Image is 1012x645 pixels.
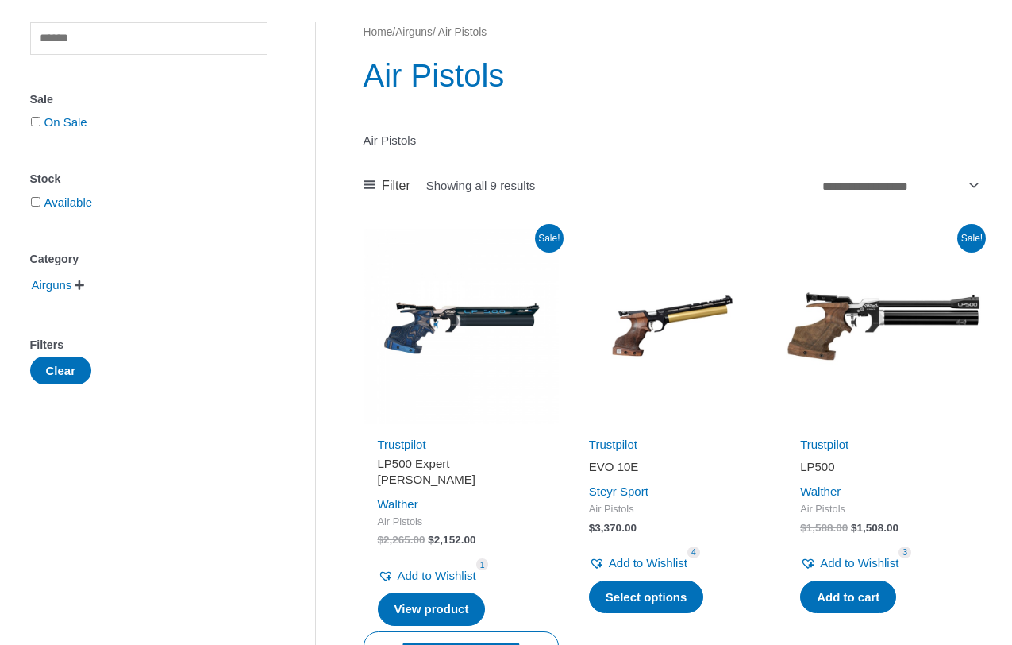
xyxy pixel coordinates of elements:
[364,229,559,424] img: LP500 Expert Blue Angel
[44,115,87,129] a: On Sale
[898,547,911,558] span: 3
[30,277,74,291] a: Airguns
[800,552,898,574] a: Add to Wishlist
[30,168,267,191] div: Stock
[378,438,426,451] a: Trustpilot
[800,459,967,475] h2: LP500
[428,534,475,546] bdi: 2,152.00
[428,534,434,546] span: $
[31,117,40,126] input: On Sale
[398,569,476,582] span: Add to Wishlist
[589,438,637,451] a: Trustpilot
[30,334,267,357] div: Filters
[364,26,393,38] a: Home
[687,547,700,558] span: 4
[364,22,982,43] nav: Breadcrumb
[30,272,74,299] span: Airguns
[378,456,544,493] a: LP500 Expert [PERSON_NAME]
[575,229,770,424] img: Steyr EVO 10E
[378,534,384,546] span: $
[820,556,898,570] span: Add to Wishlist
[44,195,93,209] a: Available
[589,503,756,516] span: Air Pistols
[378,593,486,626] a: Read more about “LP500 Expert Blue Angel”
[589,459,756,475] h2: EVO 10E
[30,88,267,111] div: Sale
[426,180,536,191] p: Showing all 9 results
[817,173,982,199] select: Shop order
[800,581,896,614] a: Add to cart: “LP500”
[800,522,806,534] span: $
[535,224,564,253] span: Sale!
[395,26,433,38] a: Airguns
[589,581,704,614] a: Select options for “EVO 10E”
[589,522,637,534] bdi: 3,370.00
[851,522,898,534] bdi: 1,508.00
[364,53,982,98] h1: Air Pistols
[609,556,687,570] span: Add to Wishlist
[800,459,967,481] a: LP500
[800,503,967,516] span: Air Pistols
[364,129,982,152] p: Air Pistols
[786,229,981,424] img: LP500 Economy
[851,522,857,534] span: $
[31,197,40,207] input: Available
[378,497,418,511] a: Walther
[589,522,595,534] span: $
[476,558,489,570] span: 1
[800,485,841,498] a: Walther
[589,552,687,574] a: Add to Wishlist
[957,224,986,253] span: Sale!
[30,248,267,271] div: Category
[75,280,84,291] span: 
[800,522,848,534] bdi: 1,588.00
[378,565,476,587] a: Add to Wishlist
[364,174,410,198] a: Filter
[378,534,425,546] bdi: 2,265.00
[378,456,544,487] h2: LP500 Expert [PERSON_NAME]
[589,459,756,481] a: EVO 10E
[800,438,848,451] a: Trustpilot
[30,357,92,384] button: Clear
[589,485,648,498] a: Steyr Sport
[378,516,544,529] span: Air Pistols
[382,174,410,198] span: Filter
